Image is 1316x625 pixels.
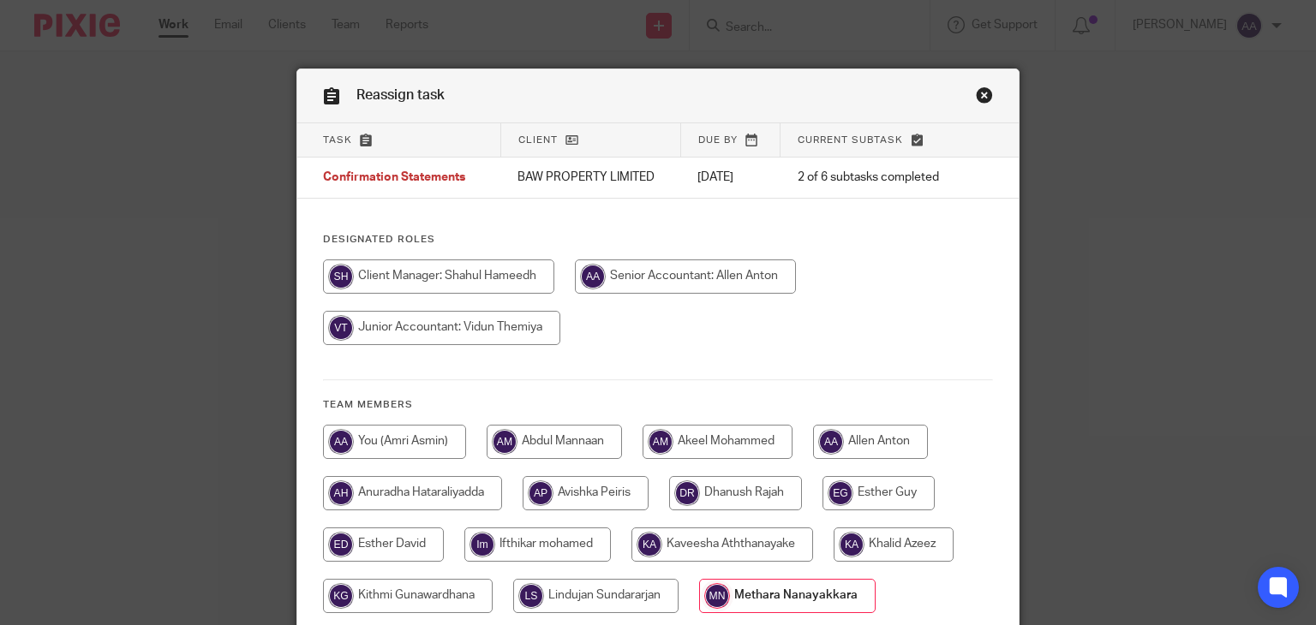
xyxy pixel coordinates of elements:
[698,135,738,145] span: Due by
[323,398,994,412] h4: Team members
[517,169,663,186] p: BAW PROPERTY LIMITED
[518,135,558,145] span: Client
[697,169,763,186] p: [DATE]
[323,233,994,247] h4: Designated Roles
[356,88,445,102] span: Reassign task
[323,172,465,184] span: Confirmation Statements
[798,135,903,145] span: Current subtask
[781,158,965,199] td: 2 of 6 subtasks completed
[323,135,352,145] span: Task
[976,86,993,110] a: Close this dialog window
